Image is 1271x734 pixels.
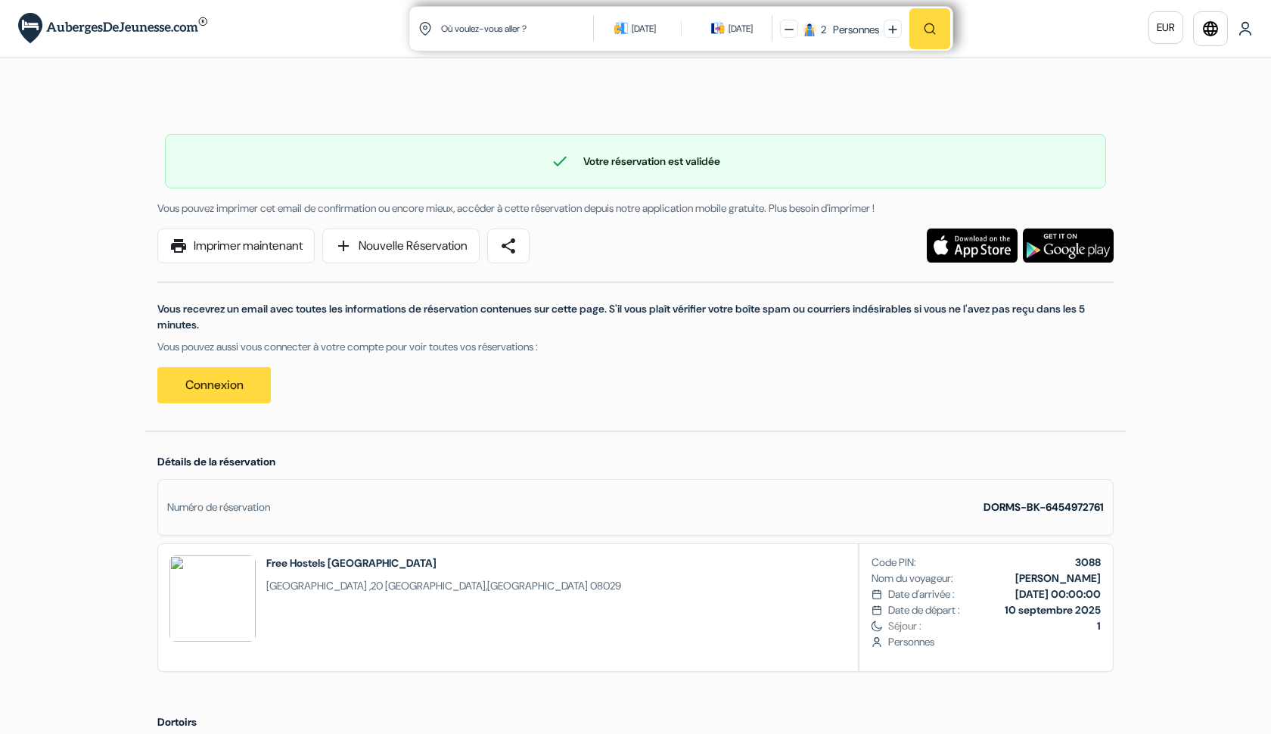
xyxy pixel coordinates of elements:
[266,555,621,571] h2: Free Hostels [GEOGRAPHIC_DATA]
[590,579,621,592] span: 08029
[927,229,1018,263] img: Téléchargez l'application gratuite
[1148,11,1183,44] a: EUR
[614,21,628,35] img: calendarIcon icon
[322,229,480,263] a: addNouvelle Réservation
[551,152,569,170] span: check
[157,339,1114,355] p: Vous pouvez aussi vous connecter à votre compte pour voir toutes vos réservations :
[157,455,275,468] span: Détails de la réservation
[157,367,271,403] a: Connexion
[821,22,826,38] div: 2
[169,555,256,642] img: BmAAPlFkDjgDN1Ew
[711,21,725,35] img: calendarIcon icon
[169,237,188,255] span: print
[828,22,879,38] div: Personnes
[487,579,588,592] span: [GEOGRAPHIC_DATA]
[888,25,897,34] img: plus
[266,579,383,592] span: [GEOGRAPHIC_DATA] ,20
[872,571,953,586] span: Nom du voyageur:
[1005,603,1101,617] b: 10 septembre 2025
[984,500,1104,514] strong: DORMS-BK-6454972761
[385,579,486,592] span: [GEOGRAPHIC_DATA]
[418,22,432,36] img: location icon
[888,602,960,618] span: Date de départ :
[18,13,207,44] img: AubergesDeJeunesse.com
[1075,555,1101,569] b: 3088
[785,25,794,34] img: minus
[157,301,1114,333] p: Vous recevrez un email avec toutes les informations de réservation contenues sur cette page. S'il...
[632,21,656,36] div: [DATE]
[266,578,621,594] span: ,
[1023,229,1114,263] img: Téléchargez l'application gratuite
[499,237,517,255] span: share
[1097,619,1101,633] b: 1
[803,23,816,36] img: guest icon
[1193,11,1228,46] a: language
[157,715,197,729] span: Dortoirs
[166,152,1105,170] div: Votre réservation est validée
[334,237,353,255] span: add
[729,21,753,36] div: [DATE]
[888,586,955,602] span: Date d'arrivée :
[888,634,1101,650] span: Personnes
[440,10,596,47] input: Ville, université ou logement
[157,229,315,263] a: printImprimer maintenant
[1238,21,1253,36] img: User Icon
[167,499,270,515] div: Numéro de réservation
[1015,587,1101,601] b: [DATE] 00:00:00
[1201,20,1220,38] i: language
[157,201,875,215] span: Vous pouvez imprimer cet email de confirmation ou encore mieux, accéder à cette réservation depui...
[888,618,1101,634] span: Séjour :
[872,555,916,571] span: Code PIN:
[487,229,530,263] a: share
[1015,571,1101,585] b: [PERSON_NAME]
